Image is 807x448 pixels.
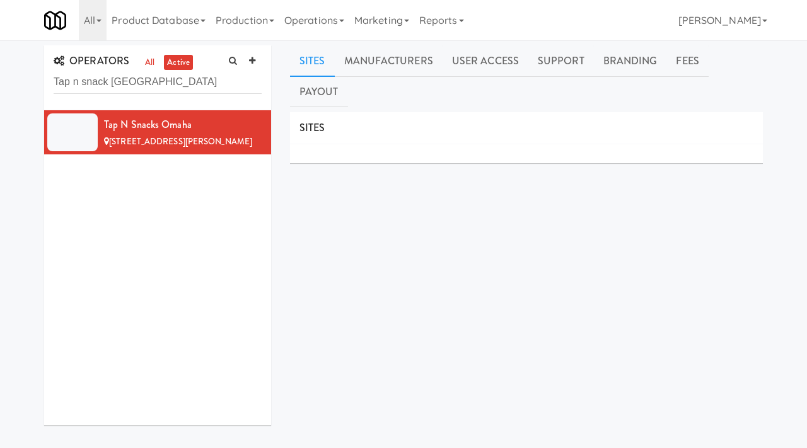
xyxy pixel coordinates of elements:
[299,120,325,135] span: SITES
[44,110,271,154] li: Tap N Snacks Omaha[STREET_ADDRESS][PERSON_NAME]
[290,45,335,77] a: Sites
[528,45,594,77] a: Support
[109,135,252,147] span: [STREET_ADDRESS][PERSON_NAME]
[666,45,708,77] a: Fees
[164,55,193,71] a: active
[54,71,262,94] input: Search Operator
[594,45,667,77] a: Branding
[335,45,443,77] a: Manufacturers
[104,115,262,134] div: Tap N Snacks Omaha
[290,76,348,108] a: Payout
[54,54,129,68] span: OPERATORS
[44,9,66,32] img: Micromart
[443,45,528,77] a: User Access
[142,55,158,71] a: all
